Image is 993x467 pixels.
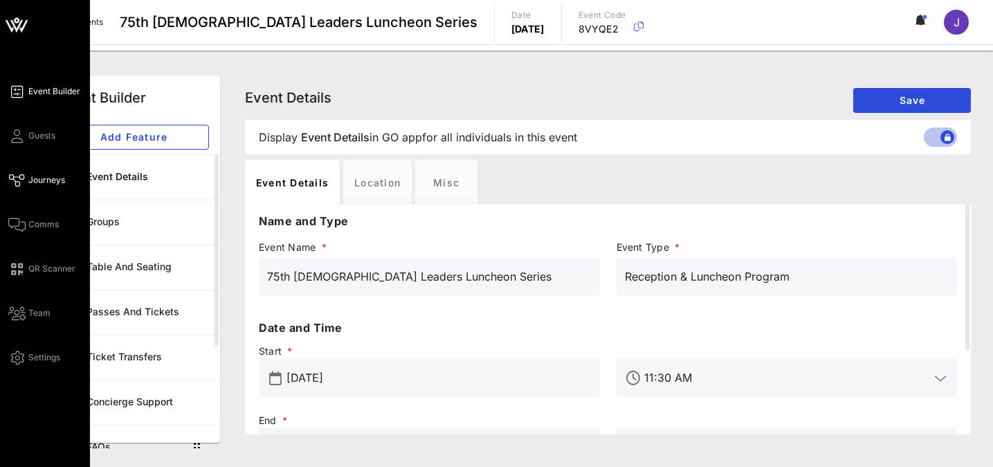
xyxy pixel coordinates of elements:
[120,12,477,33] span: 75th [DEMOGRAPHIC_DATA] Leaders Luncheon Series
[267,265,592,288] input: Event Name
[86,396,209,408] div: Concierge Support
[8,305,51,321] a: Team
[8,261,75,277] a: QR Scanner
[864,94,960,106] span: Save
[28,218,59,231] span: Comms
[47,335,220,380] a: Ticket Transfers
[579,8,626,22] p: Event Code
[86,441,184,453] div: FAQs
[511,22,545,36] p: [DATE]
[70,131,197,143] span: Add Feature
[86,171,209,183] div: Event Details
[8,349,60,366] a: Settings
[511,8,545,22] p: Date
[301,129,370,146] span: Event Details
[579,22,626,36] p: 8VYQE2
[944,10,969,35] div: J
[8,83,80,100] a: Event Builder
[343,160,412,204] div: Location
[86,261,209,273] div: Table and Seating
[625,265,949,288] input: Event Type
[954,15,960,29] span: J
[245,160,340,204] div: Event Details
[47,380,220,425] a: Concierge Support
[47,155,220,200] a: Event Details
[259,240,600,254] span: Event Name
[28,263,75,275] span: QR Scanner
[28,351,60,364] span: Settings
[28,85,80,98] span: Event Builder
[259,213,957,229] p: Name and Type
[58,87,146,108] div: Event Builder
[269,371,282,385] button: prepend icon
[286,367,592,389] input: Start Date
[28,174,65,186] span: Journeys
[415,160,477,204] div: Misc
[853,88,971,113] button: Save
[8,172,65,188] a: Journeys
[8,216,59,233] a: Comms
[259,414,600,428] span: End
[47,290,220,335] a: Passes and Tickets
[58,125,209,150] button: Add Feature
[86,216,209,228] div: Groups
[47,200,220,245] a: Groups
[617,240,958,254] span: Event Type
[28,307,51,319] span: Team
[644,367,930,389] input: Start Time
[259,129,577,146] span: Display in GO app
[86,351,209,363] div: Ticket Transfers
[86,306,209,318] div: Passes and Tickets
[8,127,55,144] a: Guests
[422,129,577,146] span: for all individuals in this event
[245,89,331,106] span: Event Details
[259,319,957,336] p: Date and Time
[47,245,220,290] a: Table and Seating
[259,344,600,358] span: Start
[28,130,55,142] span: Guests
